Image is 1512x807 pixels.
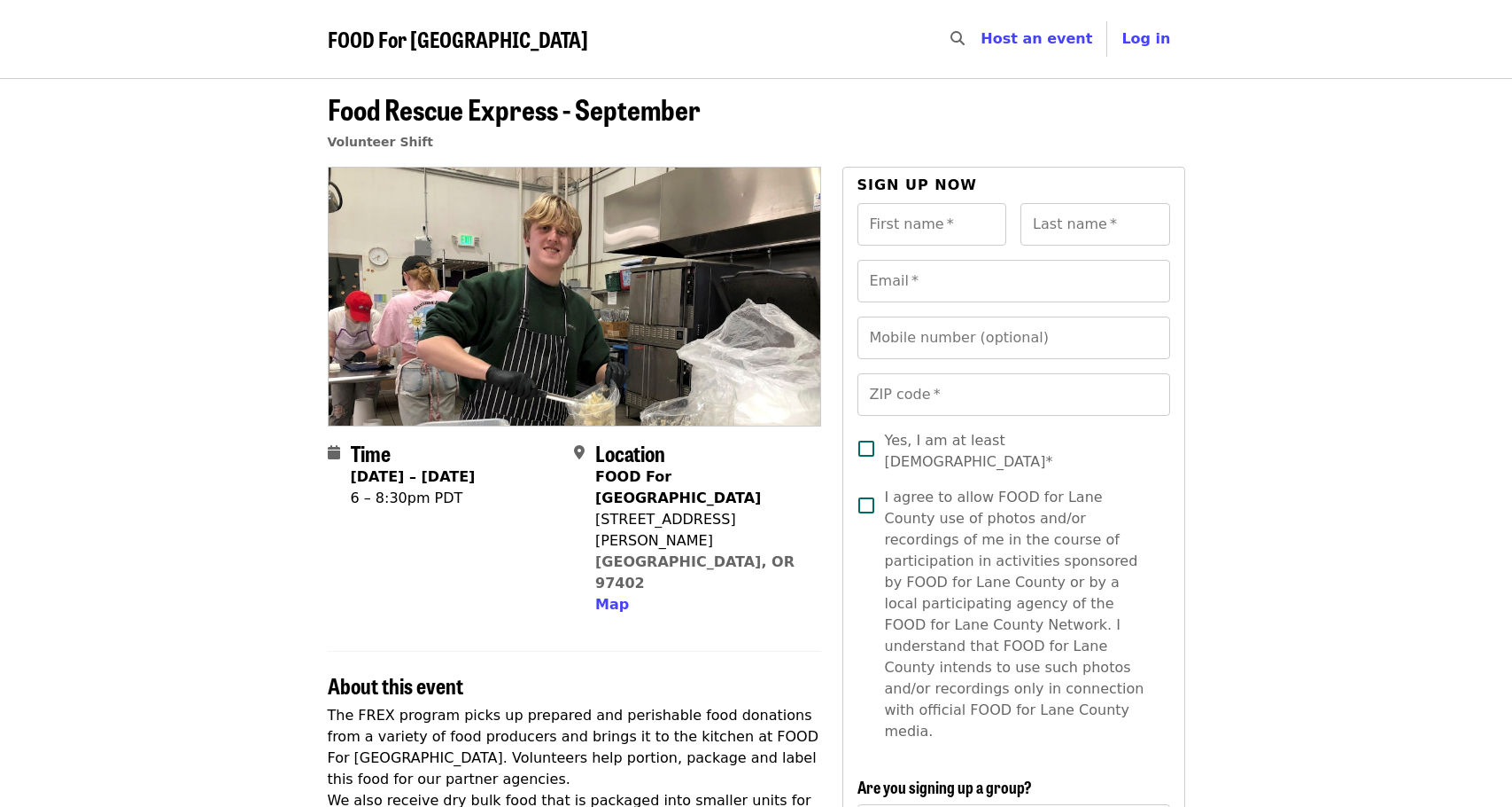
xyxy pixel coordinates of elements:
i: search icon [950,30,965,47]
input: First name [857,203,1007,246]
div: 6 – 8:30pm PDT [351,488,476,509]
a: FOOD For [GEOGRAPHIC_DATA] [328,27,588,52]
span: Log in [1121,30,1170,47]
span: About this event [328,670,463,701]
input: ZIP code [857,373,1170,416]
button: Map [595,594,629,615]
i: map-marker-alt icon [574,444,585,461]
input: Mobile number (optional) [857,317,1170,359]
span: Food Rescue Express - September [328,88,701,129]
a: Host an event [981,30,1092,47]
span: FOOD For [GEOGRAPHIC_DATA] [328,23,588,54]
a: [GEOGRAPHIC_DATA], OR 97402 [595,553,795,592]
input: Search [975,18,989,60]
strong: FOOD For [GEOGRAPHIC_DATA] [595,468,761,506]
strong: [DATE] – [DATE] [351,468,476,485]
input: Email [857,260,1170,302]
button: Log in [1107,21,1184,57]
span: Are you signing up a group? [857,775,1032,798]
span: Map [595,596,629,613]
span: Sign up now [857,176,978,193]
span: I agree to allow FOOD for Lane County use of photos and/or recordings of me in the course of part... [885,487,1156,742]
i: calendar icon [328,444,340,461]
div: [STREET_ADDRESS][PERSON_NAME] [595,509,807,552]
span: Time [351,437,391,468]
span: Yes, I am at least [DEMOGRAPHIC_DATA]* [885,430,1156,473]
a: Volunteer Shift [328,135,434,149]
span: Location [595,437,665,468]
input: Last name [1020,203,1170,246]
img: Food Rescue Express - September organized by FOOD For Lane County [329,168,820,426]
